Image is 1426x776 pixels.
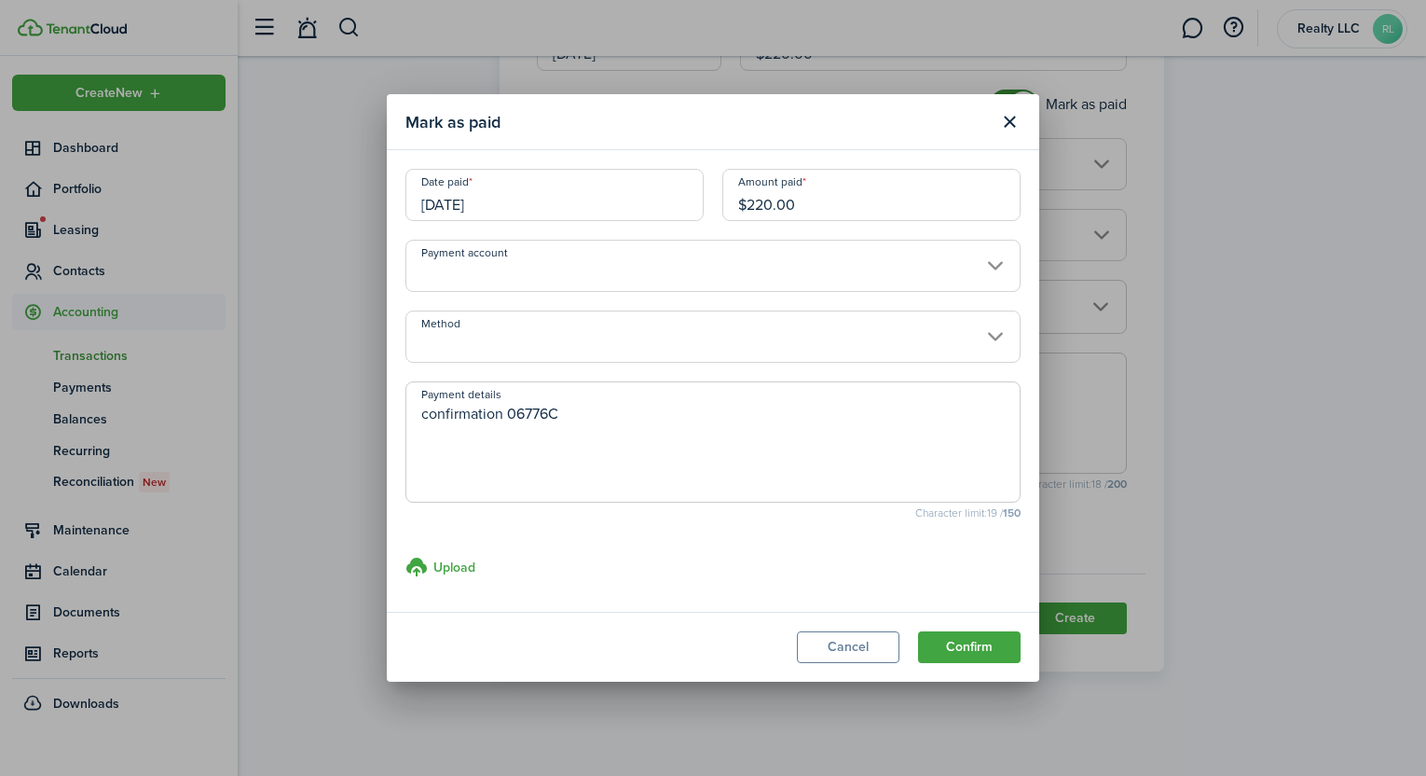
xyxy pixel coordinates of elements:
b: 150 [1003,505,1021,521]
button: Cancel [797,631,899,663]
h3: Upload [433,558,475,577]
input: mm/dd/yyyy [405,169,704,221]
button: Confirm [918,631,1021,663]
button: Close modal [994,106,1025,138]
input: 0.00 [722,169,1021,221]
modal-title: Mark as paid [405,104,989,140]
small: Character limit: 19 / [405,507,1021,519]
